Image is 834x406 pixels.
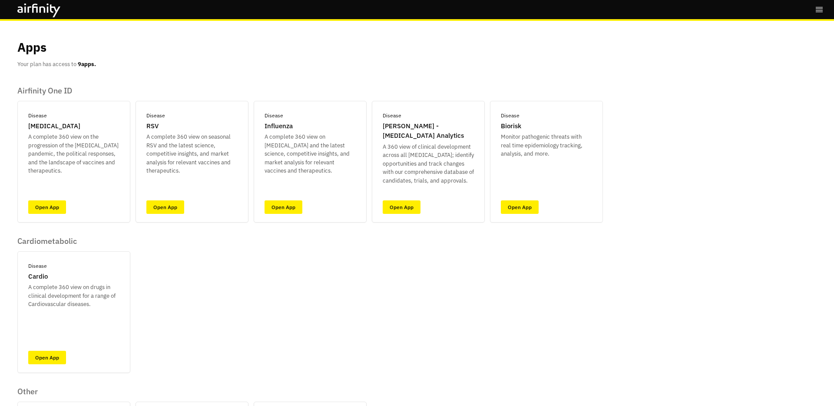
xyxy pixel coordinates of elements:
[265,133,356,175] p: A complete 360 view on [MEDICAL_DATA] and the latest science, competitive insights, and market an...
[17,236,130,246] p: Cardiometabolic
[265,112,283,120] p: Disease
[146,112,165,120] p: Disease
[146,121,159,131] p: RSV
[78,60,96,68] b: 9 apps.
[146,133,238,175] p: A complete 360 view on seasonal RSV and the latest science, competitive insights, and market anal...
[383,200,420,214] a: Open App
[265,200,302,214] a: Open App
[28,272,48,282] p: Cardio
[501,200,539,214] a: Open App
[28,351,66,364] a: Open App
[28,283,119,309] p: A complete 360 view on drugs in clinical development for a range of Cardiovascular diseases.
[383,143,474,185] p: A 360 view of clinical development across all [MEDICAL_DATA]; identify opportunities and track ch...
[265,121,293,131] p: Influenza
[383,121,474,141] p: [PERSON_NAME] - [MEDICAL_DATA] Analytics
[146,200,184,214] a: Open App
[501,112,520,120] p: Disease
[28,262,47,270] p: Disease
[17,60,96,69] p: Your plan has access to
[17,387,367,396] p: Other
[28,121,80,131] p: [MEDICAL_DATA]
[501,121,521,131] p: Biorisk
[28,133,119,175] p: A complete 360 view on the progression of the [MEDICAL_DATA] pandemic, the political responses, a...
[17,38,46,57] p: Apps
[28,112,47,120] p: Disease
[383,112,401,120] p: Disease
[501,133,592,158] p: Monitor pathogenic threats with real time epidemiology tracking, analysis, and more.
[17,86,603,96] p: Airfinity One ID
[28,200,66,214] a: Open App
